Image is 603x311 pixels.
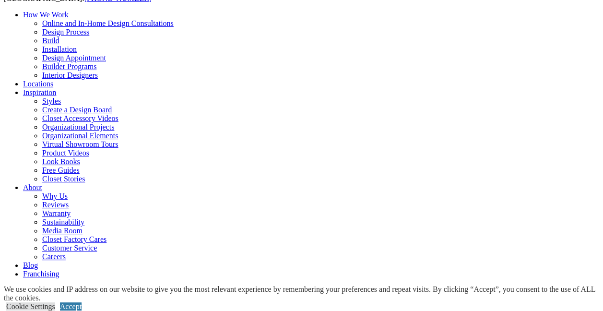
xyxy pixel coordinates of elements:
a: Virtual Showroom Tours [42,140,118,148]
a: Free Guides [42,166,80,174]
a: Organizational Elements [42,132,118,140]
a: Organizational Projects [42,123,114,131]
a: Careers [42,252,66,261]
a: Look Books [42,157,80,166]
a: Interior Designers [42,71,98,79]
a: Customer Service [42,244,97,252]
a: Closet Accessory Videos [42,114,118,122]
a: Locations [23,80,53,88]
a: Design Appointment [42,54,106,62]
a: Online and In-Home Design Consultations [42,19,174,27]
a: Styles [42,97,61,105]
a: Accept [60,302,82,311]
a: Sustainability [42,218,84,226]
a: Franchising [23,270,59,278]
a: Design Process [42,28,89,36]
a: Why Us [42,192,68,200]
a: Closet Stories [42,175,85,183]
a: Cookie Settings [6,302,55,311]
a: Builder Programs [42,62,96,71]
a: Inspiration [23,88,56,96]
a: Closet Factory Cares [42,235,106,243]
a: Create a Design Board [42,106,112,114]
a: Installation [42,45,77,53]
a: Build [42,36,59,45]
a: About [23,183,42,191]
a: Reviews [42,201,69,209]
a: How We Work [23,11,69,19]
a: Warranty [42,209,71,217]
div: We use cookies and IP address on our website to give you the most relevant experience by remember... [4,285,603,302]
a: Blog [23,261,38,269]
a: Media Room [42,227,83,235]
a: Product Videos [42,149,89,157]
